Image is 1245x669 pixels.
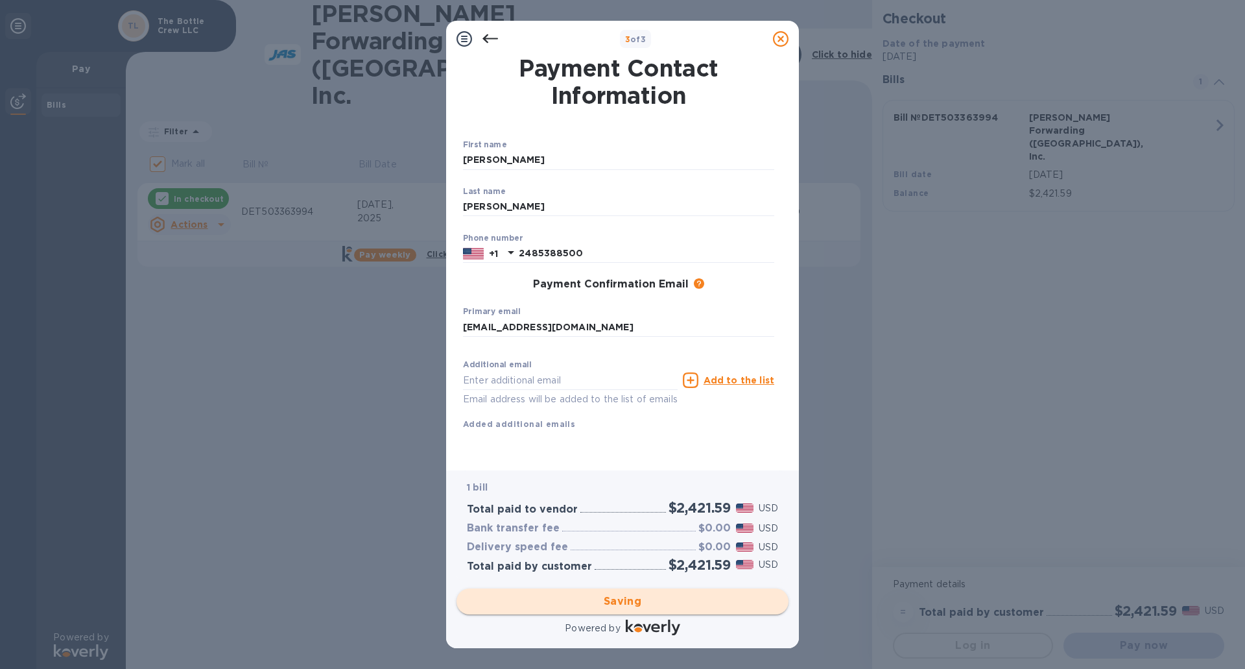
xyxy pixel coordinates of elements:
input: Enter your last name [463,197,774,217]
h2: $2,421.59 [669,500,731,516]
h1: Payment Contact Information [463,55,774,109]
img: US [463,247,484,261]
p: +1 [489,247,498,260]
h3: Delivery speed fee [467,541,568,553]
u: Add to the list [704,375,774,385]
input: Enter additional email [463,371,678,390]
img: USD [736,524,753,533]
h3: Total paid to vendor [467,504,578,516]
b: of 3 [625,34,646,44]
img: USD [736,542,753,552]
h3: Payment Confirmation Email [533,278,689,291]
img: USD [736,504,753,513]
h2: $2,421.59 [669,557,731,573]
h3: Total paid by customer [467,561,592,573]
p: USD [759,558,778,572]
img: Logo [626,620,680,635]
label: Phone number [463,234,523,242]
h3: $0.00 [698,522,731,535]
h3: $0.00 [698,541,731,553]
b: 1 bill [467,482,488,493]
label: First name [463,141,506,149]
label: Last name [463,188,506,195]
label: Primary email [463,308,521,316]
p: Email address will be added to the list of emails [463,392,678,407]
p: USD [759,502,778,515]
p: Powered by [565,622,620,635]
label: Additional email [463,361,532,369]
b: Added additional emails [463,419,575,429]
input: Enter your primary email [463,317,774,337]
h3: Bank transfer fee [467,522,560,535]
input: Enter your first name [463,151,774,170]
p: USD [759,541,778,554]
span: 3 [625,34,630,44]
input: Enter your phone number [519,244,774,263]
img: USD [736,560,753,569]
p: USD [759,522,778,535]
